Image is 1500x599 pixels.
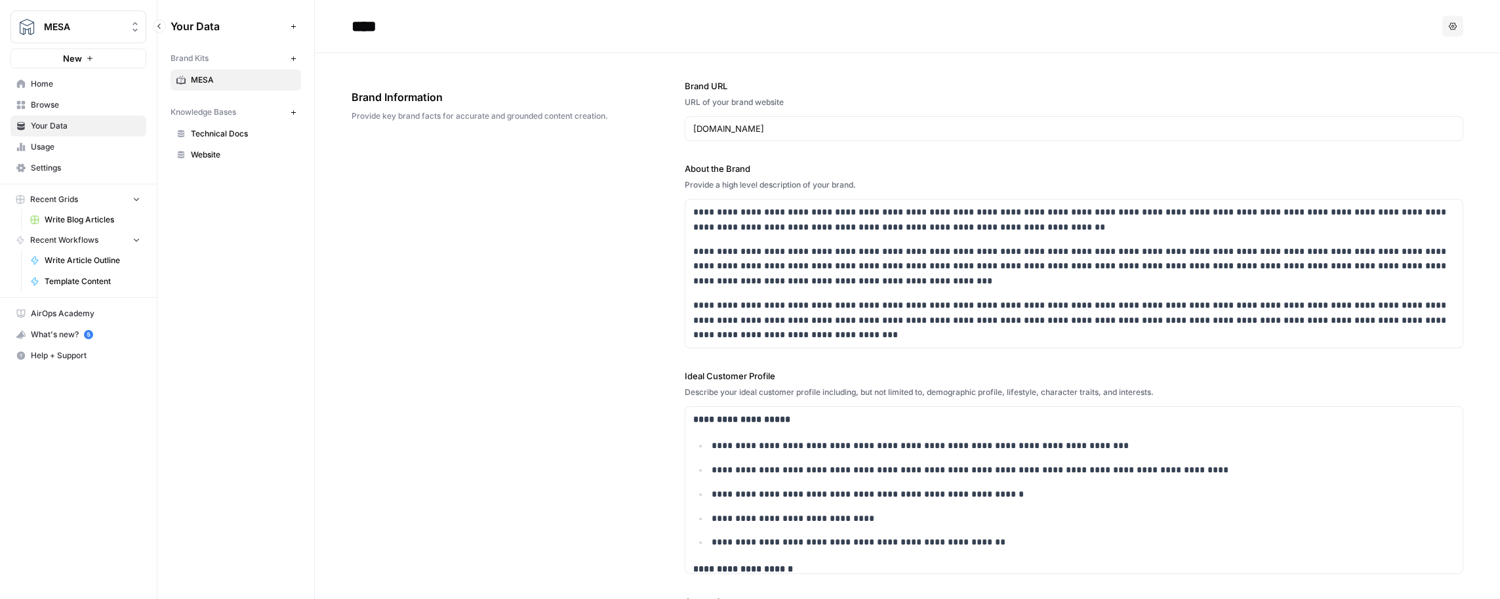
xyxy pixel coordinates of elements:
button: Workspace: MESA [10,10,146,43]
label: Brand URL [685,79,1463,93]
span: Home [31,78,140,90]
a: Usage [10,136,146,157]
input: www.sundaysoccer.com [693,122,1455,135]
span: Provide key brand facts for accurate and grounded content creation. [352,110,611,122]
button: Recent Workflows [10,230,146,250]
a: Technical Docs [171,123,301,144]
a: Write Blog Articles [24,209,146,230]
a: AirOps Academy [10,303,146,324]
a: Template Content [24,271,146,292]
a: Home [10,73,146,94]
span: Your Data [31,120,140,132]
div: Provide a high level description of your brand. [685,179,1463,191]
button: Recent Grids [10,190,146,209]
div: URL of your brand website [685,96,1463,108]
div: What's new? [11,325,146,344]
button: Help + Support [10,345,146,366]
span: Recent Workflows [30,234,98,246]
a: Browse [10,94,146,115]
a: Your Data [10,115,146,136]
div: Describe your ideal customer profile including, but not limited to, demographic profile, lifestyl... [685,386,1463,398]
span: Recent Grids [30,194,78,205]
span: Settings [31,162,140,174]
span: AirOps Academy [31,308,140,320]
span: MESA [191,74,295,86]
a: 5 [84,330,93,339]
button: New [10,49,146,68]
span: Your Data [171,18,285,34]
span: Write Blog Articles [45,214,140,226]
a: Settings [10,157,146,178]
text: 5 [87,331,90,338]
button: What's new? 5 [10,324,146,345]
span: Brand Information [352,89,611,105]
a: Write Article Outline [24,250,146,271]
a: Website [171,144,301,165]
label: About the Brand [685,162,1463,175]
span: Help + Support [31,350,140,361]
span: MESA [44,20,123,33]
span: Write Article Outline [45,255,140,266]
span: Brand Kits [171,52,209,64]
span: Technical Docs [191,128,295,140]
span: Knowledge Bases [171,106,236,118]
span: Browse [31,99,140,111]
span: Template Content [45,276,140,287]
label: Ideal Customer Profile [685,369,1463,382]
img: MESA Logo [15,15,39,39]
span: Website [191,149,295,161]
span: New [63,52,82,65]
span: Usage [31,141,140,153]
a: MESA [171,70,301,91]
